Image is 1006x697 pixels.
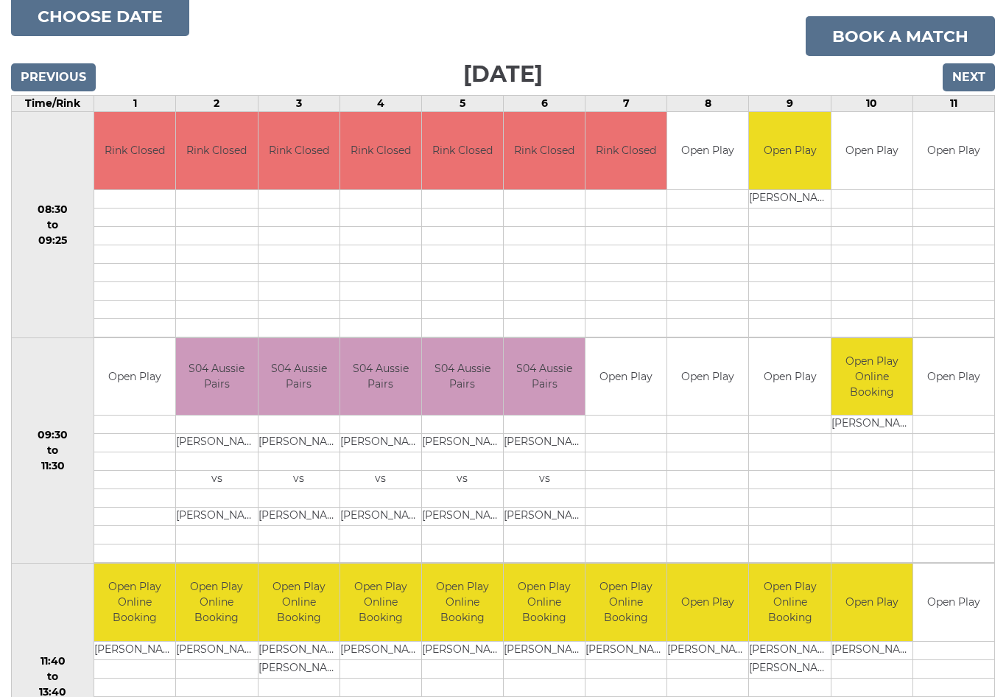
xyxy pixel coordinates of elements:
td: Open Play [831,113,912,190]
td: [PERSON_NAME] [340,508,421,527]
td: 7 [585,97,667,113]
td: Open Play Online Booking [340,564,421,642]
td: [PERSON_NAME] [176,435,257,453]
td: Open Play Online Booking [749,564,830,642]
td: [PERSON_NAME] [504,508,585,527]
td: S04 Aussie Pairs [422,339,503,416]
td: Open Play [749,113,830,190]
td: S04 Aussie Pairs [258,339,340,416]
td: [PERSON_NAME] [831,416,912,435]
td: Open Play Online Booking [831,339,912,416]
td: 2 [176,97,258,113]
a: Book a match [806,17,995,57]
td: Open Play [913,339,994,416]
td: Open Play [913,113,994,190]
td: S04 Aussie Pairs [340,339,421,416]
td: S04 Aussie Pairs [176,339,257,416]
td: Open Play [667,339,748,416]
td: Open Play Online Booking [422,564,503,642]
td: [PERSON_NAME] [831,642,912,660]
td: 3 [258,97,340,113]
td: Rink Closed [176,113,257,190]
td: Time/Rink [12,97,94,113]
td: [PERSON_NAME] [258,660,340,679]
td: [PERSON_NAME] [94,642,175,660]
td: 11 [912,97,994,113]
td: 5 [421,97,503,113]
td: 08:30 to 09:25 [12,113,94,339]
input: Next [943,64,995,92]
td: Open Play Online Booking [176,564,257,642]
td: Rink Closed [94,113,175,190]
td: vs [422,472,503,490]
td: [PERSON_NAME] [422,508,503,527]
td: 10 [831,97,912,113]
td: Rink Closed [422,113,503,190]
td: 09:30 to 11:30 [12,338,94,564]
td: [PERSON_NAME] [176,508,257,527]
td: Open Play [585,339,666,416]
td: Open Play [749,339,830,416]
td: [PERSON_NAME] [585,642,666,660]
td: 4 [340,97,421,113]
td: Open Play Online Booking [258,564,340,642]
td: [PERSON_NAME] [422,642,503,660]
td: Open Play Online Booking [94,564,175,642]
input: Previous [11,64,96,92]
td: Rink Closed [504,113,585,190]
td: S04 Aussie Pairs [504,339,585,416]
td: Open Play Online Booking [585,564,666,642]
td: Rink Closed [340,113,421,190]
td: [PERSON_NAME] [749,642,830,660]
td: 9 [749,97,831,113]
td: Open Play Online Booking [504,564,585,642]
td: vs [176,472,257,490]
td: 8 [667,97,749,113]
td: [PERSON_NAME] [422,435,503,453]
td: Open Play [667,564,748,642]
td: [PERSON_NAME] [749,660,830,679]
td: [PERSON_NAME] [749,190,830,209]
td: vs [258,472,340,490]
td: Open Play [94,339,175,416]
td: Rink Closed [258,113,340,190]
td: [PERSON_NAME] [258,508,340,527]
td: [PERSON_NAME] [258,435,340,453]
td: [PERSON_NAME] [504,435,585,453]
td: Rink Closed [585,113,666,190]
td: Open Play [913,564,994,642]
td: 1 [94,97,176,113]
td: 6 [504,97,585,113]
td: [PERSON_NAME] [504,642,585,660]
td: [PERSON_NAME] [340,642,421,660]
td: Open Play [667,113,748,190]
td: vs [340,472,421,490]
td: [PERSON_NAME] [667,642,748,660]
td: Open Play [831,564,912,642]
td: vs [504,472,585,490]
td: [PERSON_NAME] [340,435,421,453]
td: [PERSON_NAME] [176,642,257,660]
td: [PERSON_NAME] [258,642,340,660]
